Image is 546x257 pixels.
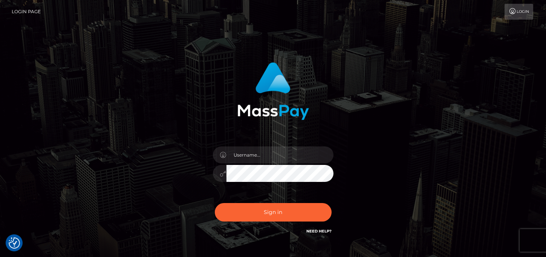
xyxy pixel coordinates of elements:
a: Need Help? [306,229,332,234]
button: Sign in [215,203,332,222]
img: Revisit consent button [9,237,20,249]
input: Username... [226,146,333,163]
a: Login Page [12,4,41,20]
img: MassPay Login [237,62,309,120]
button: Consent Preferences [9,237,20,249]
a: Login [505,4,533,20]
